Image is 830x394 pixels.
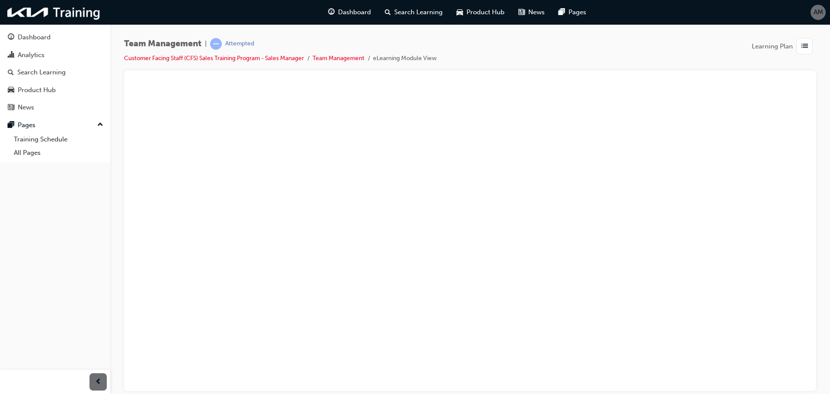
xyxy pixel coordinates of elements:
[4,3,104,21] img: kia-training
[552,3,593,21] a: pages-iconPages
[752,42,793,51] span: Learning Plan
[752,38,816,54] button: Learning Plan
[18,103,34,112] div: News
[3,64,107,80] a: Search Learning
[124,54,304,62] a: Customer Facing Staff (CFS) Sales Training Program - Sales Manager
[95,377,102,388] span: prev-icon
[3,47,107,63] a: Analytics
[394,7,443,17] span: Search Learning
[3,82,107,98] a: Product Hub
[456,7,463,18] span: car-icon
[210,38,222,50] span: learningRecordVerb_ATTEMPT-icon
[10,146,107,160] a: All Pages
[17,67,66,77] div: Search Learning
[18,32,51,42] div: Dashboard
[313,54,364,62] a: Team Management
[18,85,56,95] div: Product Hub
[528,7,545,17] span: News
[8,86,14,94] span: car-icon
[10,133,107,146] a: Training Schedule
[3,29,107,45] a: Dashboard
[450,3,511,21] a: car-iconProduct Hub
[518,7,525,18] span: news-icon
[3,28,107,117] button: DashboardAnalyticsSearch LearningProduct HubNews
[18,50,45,60] div: Analytics
[814,7,823,17] span: AM
[3,117,107,133] button: Pages
[338,7,371,17] span: Dashboard
[97,119,103,131] span: up-icon
[559,7,565,18] span: pages-icon
[568,7,586,17] span: Pages
[3,99,107,115] a: News
[466,7,504,17] span: Product Hub
[8,34,14,42] span: guage-icon
[385,7,391,18] span: search-icon
[801,41,808,52] span: list-icon
[8,51,14,59] span: chart-icon
[811,5,826,20] button: AM
[373,54,437,64] li: eLearning Module View
[8,104,14,112] span: news-icon
[328,7,335,18] span: guage-icon
[511,3,552,21] a: news-iconNews
[378,3,450,21] a: search-iconSearch Learning
[205,39,207,49] span: |
[225,40,254,48] div: Attempted
[8,69,14,77] span: search-icon
[124,39,201,49] span: Team Management
[8,122,14,129] span: pages-icon
[321,3,378,21] a: guage-iconDashboard
[18,120,35,130] div: Pages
